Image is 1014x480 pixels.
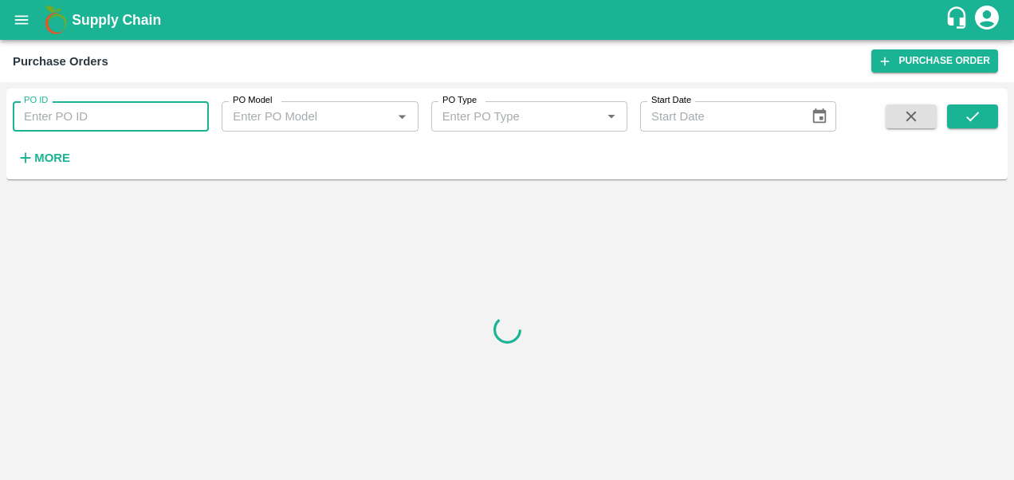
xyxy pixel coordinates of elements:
[13,51,108,72] div: Purchase Orders
[640,101,798,132] input: Start Date
[3,2,40,38] button: open drawer
[601,106,622,127] button: Open
[24,94,48,107] label: PO ID
[651,94,691,107] label: Start Date
[945,6,973,34] div: customer-support
[436,106,596,127] input: Enter PO Type
[13,144,74,171] button: More
[72,9,945,31] a: Supply Chain
[871,49,998,73] a: Purchase Order
[233,94,273,107] label: PO Model
[34,151,70,164] strong: More
[13,101,209,132] input: Enter PO ID
[226,106,387,127] input: Enter PO Model
[804,101,835,132] button: Choose date
[72,12,161,28] b: Supply Chain
[391,106,412,127] button: Open
[442,94,477,107] label: PO Type
[40,4,72,36] img: logo
[973,3,1001,37] div: account of current user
